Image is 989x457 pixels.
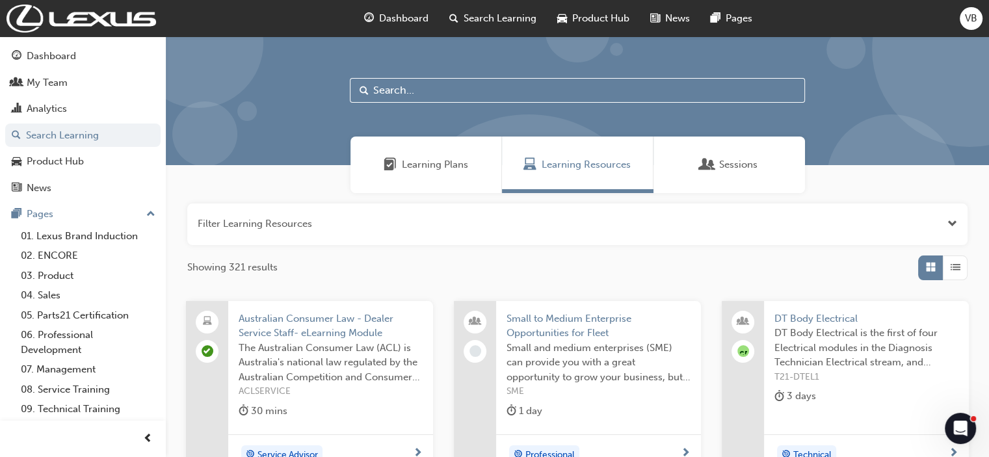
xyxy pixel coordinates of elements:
a: 09. Technical Training [16,399,161,419]
a: 05. Parts21 Certification [16,306,161,326]
span: List [951,260,960,275]
span: T21-DTEL1 [774,370,958,385]
span: news-icon [12,183,21,194]
span: prev-icon [143,431,153,447]
span: Sessions [719,157,758,172]
span: null-icon [737,345,749,357]
span: Search Learning [464,11,536,26]
span: Product Hub [572,11,629,26]
div: 30 mins [239,403,287,419]
div: My Team [27,75,68,90]
button: Pages [5,202,161,226]
span: Dashboard [379,11,429,26]
span: duration-icon [239,403,248,419]
span: pages-icon [12,209,21,220]
span: Pages [726,11,752,26]
span: Sessions [701,157,714,172]
span: chart-icon [12,103,21,115]
span: car-icon [12,156,21,168]
a: My Team [5,71,161,95]
span: guage-icon [12,51,21,62]
div: Dashboard [27,49,76,64]
span: people-icon [12,77,21,89]
a: Learning ResourcesLearning Resources [502,137,653,193]
span: search-icon [12,130,21,142]
button: VB [960,7,982,30]
a: 01. Lexus Brand Induction [16,226,161,246]
a: pages-iconPages [700,5,763,32]
span: Search [360,83,369,98]
iframe: Intercom live chat [945,413,976,444]
a: Product Hub [5,150,161,174]
a: 08. Service Training [16,380,161,400]
span: DT Body Electrical [774,311,958,326]
a: car-iconProduct Hub [547,5,640,32]
span: The Australian Consumer Law (ACL) is Australia's national law regulated by the Australian Competi... [239,341,423,385]
a: 02. ENCORE [16,246,161,266]
span: DT Body Electrical is the first of four Electrical modules in the Diagnosis Technician Electrical... [774,326,958,370]
span: up-icon [146,206,155,223]
button: DashboardMy TeamAnalyticsSearch LearningProduct HubNews [5,42,161,202]
a: 10. TUNE Rev-Up Training [16,419,161,439]
div: 1 day [507,403,542,419]
span: Showing 321 results [187,260,278,275]
span: guage-icon [364,10,374,27]
a: SessionsSessions [653,137,805,193]
img: Trak [7,5,156,33]
a: Dashboard [5,44,161,68]
span: learningRecordVerb_PASS-icon [202,345,213,357]
a: search-iconSearch Learning [439,5,547,32]
span: Australian Consumer Law - Dealer Service Staff- eLearning Module [239,311,423,341]
span: laptop-icon [203,313,212,330]
span: Learning Resources [542,157,631,172]
span: Learning Resources [523,157,536,172]
a: News [5,176,161,200]
a: Learning PlansLearning Plans [350,137,502,193]
a: guage-iconDashboard [354,5,439,32]
span: people-icon [739,313,748,330]
span: SME [507,384,691,399]
span: search-icon [449,10,458,27]
span: Learning Plans [402,157,468,172]
a: Analytics [5,97,161,121]
span: learningRecordVerb_NONE-icon [469,345,481,357]
a: Search Learning [5,124,161,148]
span: duration-icon [507,403,516,419]
span: Learning Plans [384,157,397,172]
div: Product Hub [27,154,84,169]
span: Grid [926,260,936,275]
a: 06. Professional Development [16,325,161,359]
span: Small and medium enterprises (SME) can provide you with a great opportunity to grow your business... [507,341,691,385]
span: ACLSERVICE [239,384,423,399]
div: Pages [27,207,53,222]
span: VB [965,11,977,26]
span: Small to Medium Enterprise Opportunities for Fleet [507,311,691,341]
span: people-icon [471,313,480,330]
button: Open the filter [947,216,957,231]
span: pages-icon [711,10,720,27]
a: 04. Sales [16,285,161,306]
a: 07. Management [16,359,161,380]
a: news-iconNews [640,5,700,32]
a: 03. Product [16,266,161,286]
div: News [27,181,51,196]
span: news-icon [650,10,660,27]
div: 3 days [774,388,816,404]
span: News [665,11,690,26]
div: Analytics [27,101,67,116]
span: car-icon [557,10,567,27]
input: Search... [350,78,805,103]
span: duration-icon [774,388,784,404]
